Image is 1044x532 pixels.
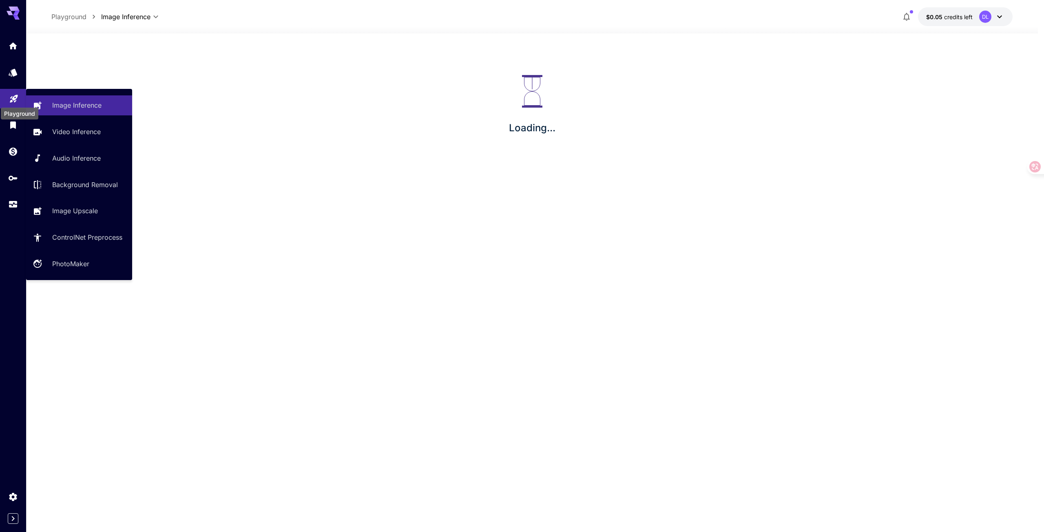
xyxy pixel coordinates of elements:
[52,259,89,269] p: PhotoMaker
[8,173,18,183] div: API Keys
[918,7,1013,26] button: $0.05
[26,122,132,142] a: Video Inference
[8,120,18,130] div: Library
[52,127,101,137] p: Video Inference
[51,12,101,22] nav: breadcrumb
[52,232,122,242] p: ControlNet Preprocess
[8,492,18,502] div: Settings
[9,91,19,101] div: Playground
[52,100,102,110] p: Image Inference
[26,254,132,274] a: PhotoMaker
[101,12,150,22] span: Image Inference
[51,12,86,22] p: Playground
[979,11,991,23] div: DL
[926,13,944,20] span: $0.05
[1,108,38,119] div: Playground
[509,121,555,135] p: Loading...
[8,146,18,157] div: Wallet
[52,153,101,163] p: Audio Inference
[8,199,18,210] div: Usage
[52,180,118,190] p: Background Removal
[8,67,18,77] div: Models
[26,174,132,194] a: Background Removal
[52,206,98,216] p: Image Upscale
[26,201,132,221] a: Image Upscale
[26,148,132,168] a: Audio Inference
[8,41,18,51] div: Home
[26,95,132,115] a: Image Inference
[26,227,132,247] a: ControlNet Preprocess
[8,513,18,524] button: Expand sidebar
[944,13,973,20] span: credits left
[926,13,973,21] div: $0.05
